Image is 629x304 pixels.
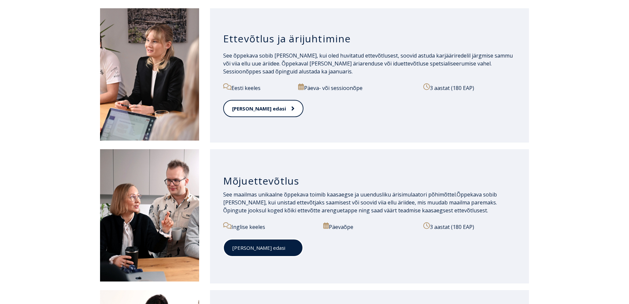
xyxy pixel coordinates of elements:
[223,32,516,45] h3: Ettevõtlus ja ärijuhtimine
[223,191,457,198] span: See maailmas unikaalne õppekava toimib kaasaegse ja uuendusliku ärisimulaatori põhimõttel.
[223,52,513,75] span: See õppekava sobib [PERSON_NAME], kui oled huvitatud ettevõtlusest, soovid astuda karjääriredelil...
[223,83,291,92] p: Eesti keeles
[423,83,516,92] p: 3 aastat (180 EAP)
[423,222,509,231] p: 3 aastat (180 EAP)
[223,175,516,187] h3: Mõjuettevõtlus
[223,191,497,214] span: Õppekava sobib [PERSON_NAME], kui unistad ettevõtjaks saamisest või soovid viia ellu äriidee, mis...
[223,100,303,117] a: [PERSON_NAME] edasi
[223,222,316,231] p: Inglise keeles
[100,8,199,141] img: Ettevõtlus ja ärijuhtimine
[100,149,199,282] img: Mõjuettevõtlus
[223,239,303,257] a: [PERSON_NAME] edasi
[298,83,416,92] p: Päeva- või sessioonõpe
[323,222,416,231] p: Päevaõpe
